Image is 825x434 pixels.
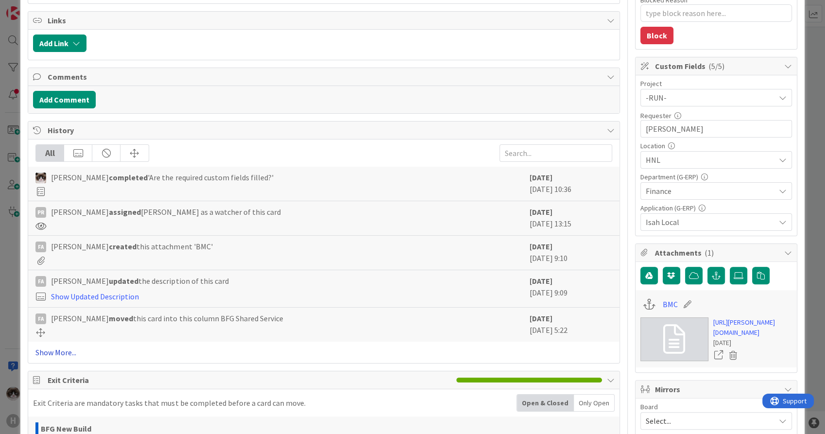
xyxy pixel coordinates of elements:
[655,247,779,259] span: Attachments
[51,275,228,287] span: [PERSON_NAME] the description of this card
[48,124,602,136] span: History
[109,207,141,217] b: assigned
[530,241,612,265] div: [DATE] 9:10
[640,80,792,87] div: Project
[530,313,552,323] b: [DATE]
[646,91,770,104] span: -RUN-
[640,27,673,44] button: Block
[646,154,775,166] span: HNL
[51,241,212,252] span: [PERSON_NAME] this attachment 'BMC'
[499,144,612,162] input: Search...
[35,207,46,218] div: PR
[33,397,305,409] div: Exit Criteria are mandatory tasks that must be completed before a card can move.
[48,15,602,26] span: Links
[36,145,64,161] div: All
[530,172,612,196] div: [DATE] 10:36
[646,185,775,197] span: Finance
[109,173,148,182] b: completed
[640,142,792,149] div: Location
[51,312,283,324] span: [PERSON_NAME] this card into this column BFG Shared Service
[109,313,133,323] b: moved
[705,248,714,258] span: ( 1 )
[35,173,46,183] img: Kv
[51,206,280,218] span: [PERSON_NAME] [PERSON_NAME] as a watcher of this card
[48,71,602,83] span: Comments
[530,312,612,337] div: [DATE] 5:22
[640,403,658,410] span: Board
[109,242,137,251] b: created
[48,374,451,386] span: Exit Criteria
[35,313,46,324] div: FA
[41,424,91,433] b: BFG New Build
[109,276,138,286] b: updated
[35,276,46,287] div: FA
[655,60,779,72] span: Custom Fields
[655,383,779,395] span: Mirrors
[713,317,792,338] a: [URL][PERSON_NAME][DOMAIN_NAME]
[530,275,612,302] div: [DATE] 9:09
[51,292,139,301] a: Show Updated Description
[640,174,792,180] div: Department (G-ERP)
[713,349,724,362] a: Open
[646,216,775,228] span: Isah Local
[530,276,552,286] b: [DATE]
[530,173,552,182] b: [DATE]
[640,111,671,120] label: Requester
[33,35,86,52] button: Add Link
[530,207,552,217] b: [DATE]
[35,347,612,358] a: Show More...
[708,61,724,71] span: ( 5/5 )
[33,91,96,108] button: Add Comment
[646,414,770,428] span: Select...
[530,206,612,230] div: [DATE] 13:15
[663,298,678,310] a: BMC
[20,1,44,13] span: Support
[574,395,614,411] div: Only Open
[713,338,792,348] div: [DATE]
[530,242,552,251] b: [DATE]
[51,172,273,183] span: [PERSON_NAME] 'Are the required custom fields filled?'
[517,395,574,411] div: Open & Closed
[640,205,792,211] div: Application (G-ERP)
[35,242,46,252] div: FA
